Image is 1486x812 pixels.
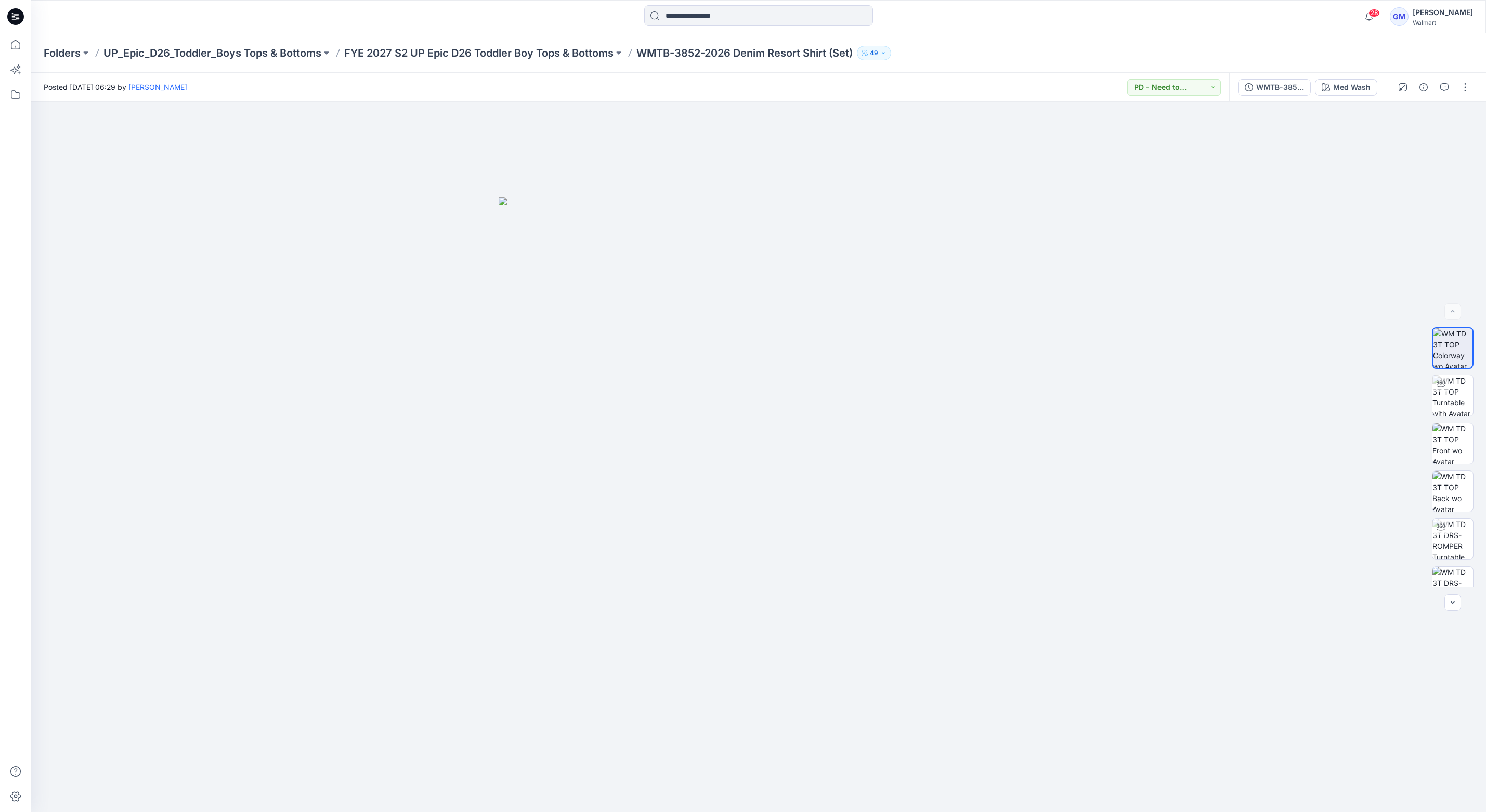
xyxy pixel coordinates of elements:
[1333,82,1371,93] div: Med Wash
[1368,9,1380,17] span: 28
[1415,79,1432,96] button: Details
[44,46,81,60] a: Folders
[128,83,187,91] a: [PERSON_NAME]
[870,47,878,59] p: 49
[636,46,853,60] p: WMTB-3852-2026 Denim Resort Shirt (Set)
[1256,82,1304,93] div: WMTB-3852-2026_Rev1_Denim Resort Shirt_Full Colorway
[1432,423,1473,464] img: WM TD 3T TOP Front wo Avatar
[1413,6,1473,19] div: [PERSON_NAME]
[1432,471,1473,512] img: WM TD 3T TOP Back wo Avatar
[1433,328,1472,368] img: WM TD 3T TOP Colorway wo Avatar
[1432,519,1473,559] img: WM TD 3T DRS-ROMPER Turntable with Avatar
[344,46,614,60] a: FYE 2027 S2 UP Epic D26 Toddler Boy Tops & Bottoms
[499,197,1019,812] img: eyJhbGciOiJIUzI1NiIsImtpZCI6IjAiLCJzbHQiOiJzZXMiLCJ0eXAiOiJKV1QifQ.eyJkYXRhIjp7InR5cGUiOiJzdG9yYW...
[1390,7,1409,26] div: GM
[1432,375,1473,416] img: WM TD 3T TOP Turntable with Avatar
[1238,79,1311,96] button: WMTB-3852-2026_Rev1_Denim Resort Shirt_Full Colorway
[1432,567,1473,607] img: WM TD 3T DRS-ROMPER Front wo Avatar
[857,46,891,60] button: 49
[1413,19,1473,27] div: Walmart
[44,82,187,93] span: Posted [DATE] 06:29 by
[103,46,321,60] a: UP_Epic_D26_Toddler_Boys Tops & Bottoms
[1315,79,1377,96] button: Med Wash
